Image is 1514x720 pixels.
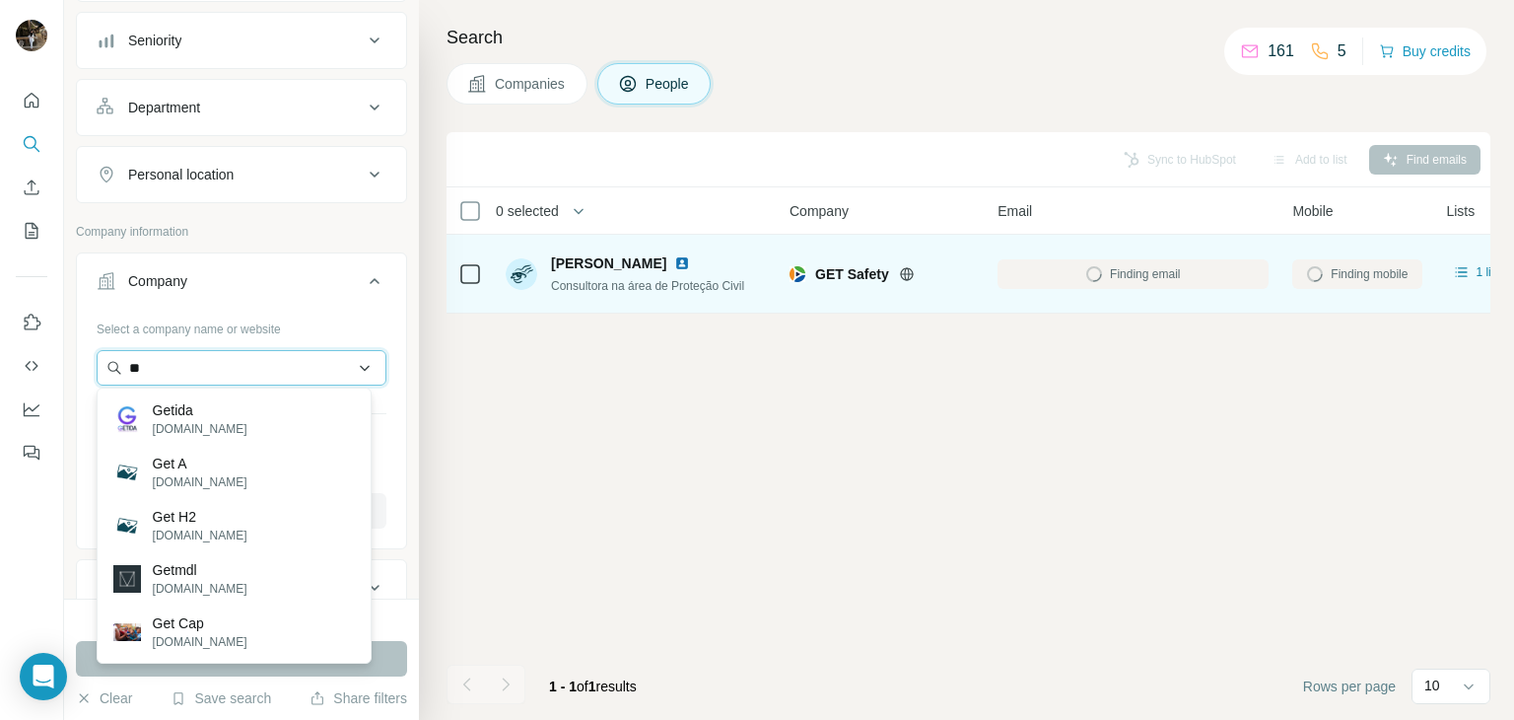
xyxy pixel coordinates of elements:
[153,420,247,438] p: [DOMAIN_NAME]
[113,405,141,433] img: Getida
[815,264,889,284] span: GET Safety
[496,201,559,221] span: 0 selected
[1303,677,1396,696] span: Rows per page
[16,83,47,118] button: Quick start
[77,151,406,198] button: Personal location
[1268,39,1294,63] p: 161
[153,507,247,527] p: Get H2
[551,279,744,293] span: Consultora na área de Proteção Civil
[153,633,247,651] p: [DOMAIN_NAME]
[16,20,47,51] img: Avatar
[20,653,67,700] div: Open Intercom Messenger
[1476,263,1500,281] span: 1 list
[447,24,1490,51] h4: Search
[551,253,666,273] span: [PERSON_NAME]
[128,271,187,291] div: Company
[128,31,181,50] div: Seniority
[1338,39,1346,63] p: 5
[549,679,637,694] span: results
[77,84,406,131] button: Department
[153,400,247,420] p: Getida
[1446,201,1475,221] span: Lists
[506,258,537,290] img: Avatar
[674,255,690,271] img: LinkedIn logo
[549,679,577,694] span: 1 - 1
[153,473,247,491] p: [DOMAIN_NAME]
[128,165,234,184] div: Personal location
[113,512,141,540] img: Get H2
[128,98,200,117] div: Department
[76,223,407,241] p: Company information
[113,565,141,593] img: Getmdl
[646,74,691,94] span: People
[16,213,47,249] button: My lists
[113,623,141,642] img: Get Cap
[77,564,406,612] button: Industry
[16,435,47,470] button: Feedback
[790,201,849,221] span: Company
[113,459,141,486] img: Get A
[998,201,1032,221] span: Email
[97,313,386,338] div: Select a company name or website
[310,688,407,708] button: Share filters
[76,688,132,708] button: Clear
[790,266,805,282] img: Logo of GET Safety
[1379,37,1471,65] button: Buy credits
[77,257,406,313] button: Company
[77,17,406,64] button: Seniority
[16,392,47,427] button: Dashboard
[153,613,247,633] p: Get Cap
[16,348,47,384] button: Use Surfe API
[1424,676,1440,695] p: 10
[153,527,247,544] p: [DOMAIN_NAME]
[153,560,247,580] p: Getmdl
[1292,201,1333,221] span: Mobile
[171,688,271,708] button: Save search
[16,126,47,162] button: Search
[153,454,247,473] p: Get A
[588,679,596,694] span: 1
[495,74,567,94] span: Companies
[577,679,588,694] span: of
[153,580,247,598] p: [DOMAIN_NAME]
[16,170,47,205] button: Enrich CSV
[16,305,47,340] button: Use Surfe on LinkedIn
